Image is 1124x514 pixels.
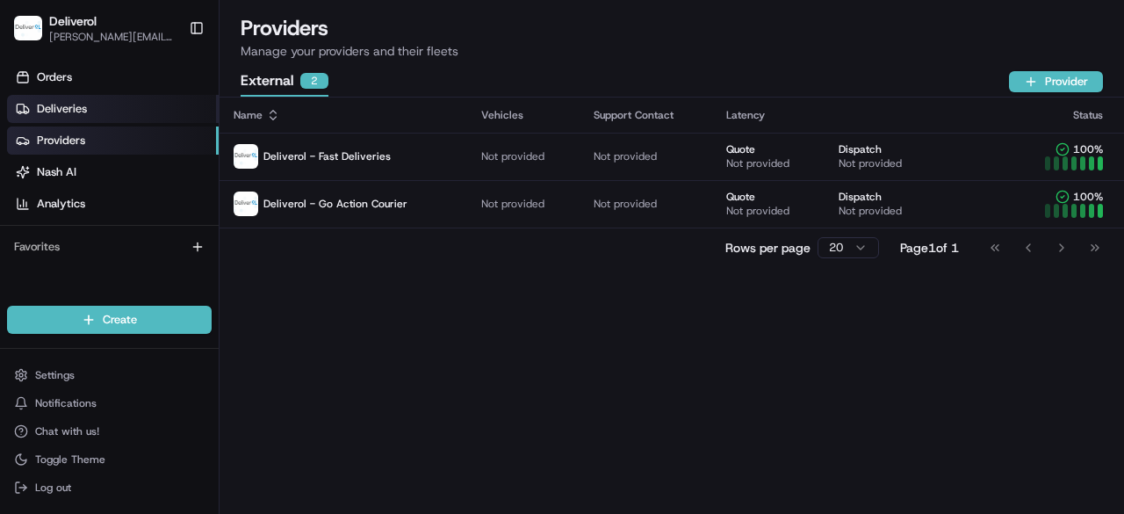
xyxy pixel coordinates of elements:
[18,256,32,270] div: 📗
[234,144,258,169] img: profile_deliverol_nashtms.png
[60,167,288,185] div: Start new chat
[11,247,141,279] a: 📗Knowledge Base
[594,197,657,211] span: Not provided
[7,419,212,444] button: Chat with us!
[726,190,755,204] span: Quote
[7,95,219,123] a: Deliveries
[263,149,391,163] span: Deliverol - Fast Deliveries
[35,396,97,410] span: Notifications
[839,142,882,156] span: Dispatch
[35,481,71,495] span: Log out
[46,112,290,131] input: Clear
[726,204,789,218] span: Not provided
[7,127,219,155] a: Providers
[14,16,42,40] img: Deliverol
[37,101,87,117] span: Deliveries
[7,447,212,472] button: Toggle Theme
[241,42,1103,60] p: Manage your providers and their fleets
[7,233,212,261] div: Favorites
[35,424,99,438] span: Chat with us!
[839,156,902,170] span: Not provided
[37,69,72,85] span: Orders
[839,190,882,204] span: Dispatch
[124,296,213,310] a: Powered byPylon
[234,108,453,122] div: Name
[7,190,219,218] a: Analytics
[1009,71,1103,92] button: Provider
[7,306,212,334] button: Create
[1073,142,1103,156] span: 100 %
[18,17,53,52] img: Nash
[481,149,544,163] span: Not provided
[299,172,320,193] button: Start new chat
[103,312,137,328] span: Create
[35,368,75,382] span: Settings
[7,391,212,416] button: Notifications
[726,156,789,170] span: Not provided
[60,185,222,199] div: We're available if you need us!
[49,30,175,44] button: [PERSON_NAME][EMAIL_ADDRESS][PERSON_NAME][DOMAIN_NAME]
[18,167,49,199] img: 1736555255976-a54dd68f-1ca7-489b-9aae-adbdc363a1c4
[300,73,328,89] div: 2
[481,108,566,122] div: Vehicles
[7,363,212,387] button: Settings
[166,254,282,271] span: API Documentation
[839,204,902,218] span: Not provided
[726,142,755,156] span: Quote
[7,475,212,500] button: Log out
[37,133,85,148] span: Providers
[37,196,85,212] span: Analytics
[1073,190,1103,204] span: 100 %
[263,197,407,211] span: Deliverol - Go Action Courier
[7,7,182,49] button: DeliverolDeliverol[PERSON_NAME][EMAIL_ADDRESS][PERSON_NAME][DOMAIN_NAME]
[234,192,258,216] img: profile_deliverol_nashtms.png
[594,149,657,163] span: Not provided
[18,69,320,98] p: Welcome 👋
[7,158,219,186] a: Nash AI
[35,254,134,271] span: Knowledge Base
[35,452,105,467] span: Toggle Theme
[49,12,97,30] button: Deliverol
[141,247,289,279] a: 💻API Documentation
[594,108,698,122] div: Support Contact
[7,63,219,91] a: Orders
[1020,108,1110,122] div: Status
[725,239,811,257] p: Rows per page
[481,197,544,211] span: Not provided
[241,67,328,97] button: External
[726,108,991,122] div: Latency
[148,256,162,270] div: 💻
[175,297,213,310] span: Pylon
[900,239,959,257] div: Page 1 of 1
[241,14,1103,42] h1: Providers
[37,164,76,180] span: Nash AI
